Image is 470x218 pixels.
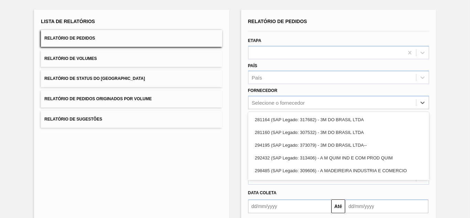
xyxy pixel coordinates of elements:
[248,19,307,24] span: Relatório de Pedidos
[248,38,261,43] label: Etapa
[248,126,429,139] div: 281160 (SAP Legado: 307532) - 3M DO BRASIL LTDA
[248,63,257,68] label: País
[41,19,95,24] span: Lista de Relatórios
[345,199,428,213] input: dd/mm/yyyy
[248,190,277,195] span: Data coleta
[41,50,222,67] button: Relatório de Volumes
[41,70,222,87] button: Relatório de Status do [GEOGRAPHIC_DATA]
[44,56,97,61] span: Relatório de Volumes
[248,113,429,126] div: 281164 (SAP Legado: 317682) - 3M DO BRASIL LTDA
[41,30,222,47] button: Relatório de Pedidos
[331,199,345,213] button: Até
[248,199,331,213] input: dd/mm/yyyy
[248,88,277,93] label: Fornecedor
[248,177,429,190] div: 356259 - ACONCAL S. A.
[41,91,222,107] button: Relatório de Pedidos Originados por Volume
[252,100,305,106] div: Selecione o fornecedor
[44,36,95,41] span: Relatório de Pedidos
[44,76,145,81] span: Relatório de Status do [GEOGRAPHIC_DATA]
[248,164,429,177] div: 298485 (SAP Legado: 309606) - A MADEIREIRA INDUSTRIA E COMERCIO
[248,139,429,152] div: 294195 (SAP Legado: 373079) - 3M DO BRASIL LTDA--
[248,152,429,164] div: 292432 (SAP Legado: 313406) - A M QUIM IND E COM PROD QUIM
[44,96,152,101] span: Relatório de Pedidos Originados por Volume
[44,117,102,122] span: Relatório de Sugestões
[41,111,222,128] button: Relatório de Sugestões
[252,75,262,81] div: País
